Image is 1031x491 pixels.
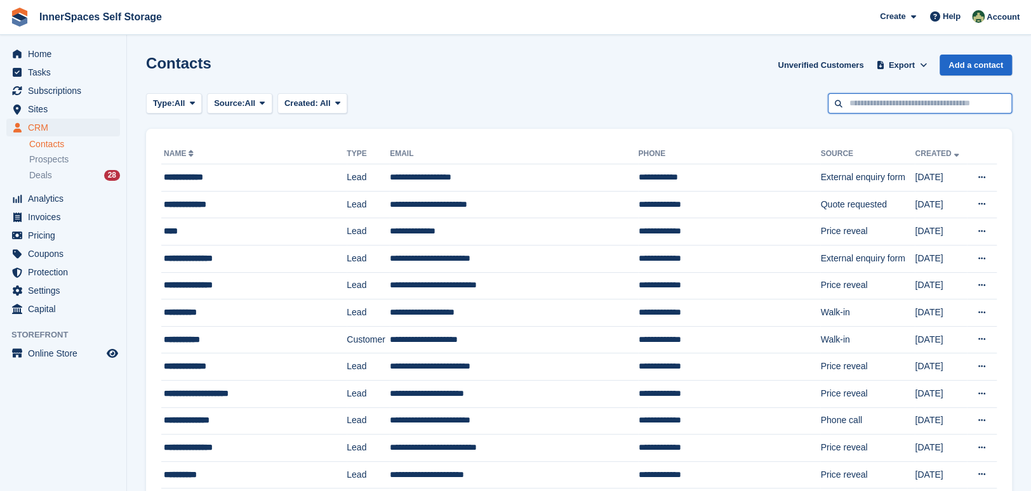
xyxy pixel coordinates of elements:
[347,435,390,462] td: Lead
[915,326,967,353] td: [DATE]
[820,380,915,407] td: Price reveal
[28,82,104,100] span: Subscriptions
[6,226,120,244] a: menu
[915,353,967,381] td: [DATE]
[347,272,390,299] td: Lead
[915,272,967,299] td: [DATE]
[245,97,256,110] span: All
[915,218,967,245] td: [DATE]
[6,190,120,207] a: menu
[915,435,967,462] td: [DATE]
[987,11,1020,23] span: Account
[28,119,104,136] span: CRM
[972,10,985,23] img: Paula Amey
[915,164,967,192] td: [DATE]
[820,191,915,218] td: Quote requested
[915,407,967,435] td: [DATE]
[6,45,120,63] a: menu
[6,208,120,226] a: menu
[820,164,915,192] td: External enquiry form
[347,144,390,164] th: Type
[29,169,52,181] span: Deals
[11,329,126,341] span: Storefront
[915,245,967,272] td: [DATE]
[284,98,318,108] span: Created:
[347,407,390,435] td: Lead
[347,245,390,272] td: Lead
[6,82,120,100] a: menu
[347,191,390,218] td: Lead
[29,138,120,150] a: Contacts
[28,45,104,63] span: Home
[175,97,185,110] span: All
[638,144,820,164] th: Phone
[820,245,915,272] td: External enquiry form
[6,263,120,281] a: menu
[943,10,961,23] span: Help
[915,380,967,407] td: [DATE]
[28,245,104,263] span: Coupons
[347,299,390,327] td: Lead
[29,154,69,166] span: Prospects
[6,282,120,299] a: menu
[28,282,104,299] span: Settings
[347,218,390,245] td: Lead
[34,6,167,27] a: InnerSpaces Self Storage
[146,93,202,114] button: Type: All
[28,226,104,244] span: Pricing
[880,10,905,23] span: Create
[6,245,120,263] a: menu
[820,326,915,353] td: Walk-in
[6,300,120,318] a: menu
[820,144,915,164] th: Source
[104,170,120,181] div: 28
[29,169,120,182] a: Deals 28
[207,93,272,114] button: Source: All
[6,100,120,118] a: menu
[820,435,915,462] td: Price reveal
[6,63,120,81] a: menu
[889,59,915,72] span: Export
[347,353,390,381] td: Lead
[277,93,347,114] button: Created: All
[915,461,967,488] td: [DATE]
[820,461,915,488] td: Price reveal
[820,272,915,299] td: Price reveal
[6,344,120,362] a: menu
[28,63,104,81] span: Tasks
[28,208,104,226] span: Invoices
[820,299,915,327] td: Walk-in
[146,55,211,72] h1: Contacts
[915,299,967,327] td: [DATE]
[6,119,120,136] a: menu
[820,407,915,435] td: Phone call
[390,144,638,164] th: Email
[153,97,175,110] span: Type:
[28,300,104,318] span: Capital
[28,344,104,362] span: Online Store
[28,190,104,207] span: Analytics
[915,149,961,158] a: Created
[940,55,1012,75] a: Add a contact
[820,353,915,381] td: Price reveal
[347,461,390,488] td: Lead
[320,98,331,108] span: All
[874,55,929,75] button: Export
[347,326,390,353] td: Customer
[773,55,868,75] a: Unverified Customers
[29,153,120,166] a: Prospects
[10,8,29,27] img: stora-icon-8386f47178a22dfd0bd8f6a31ec36ba5ce8667c1dd55bd0f319d3a0aa187defe.svg
[347,164,390,192] td: Lead
[820,218,915,245] td: Price reveal
[164,149,196,158] a: Name
[28,263,104,281] span: Protection
[915,191,967,218] td: [DATE]
[105,346,120,361] a: Preview store
[214,97,244,110] span: Source:
[347,380,390,407] td: Lead
[28,100,104,118] span: Sites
